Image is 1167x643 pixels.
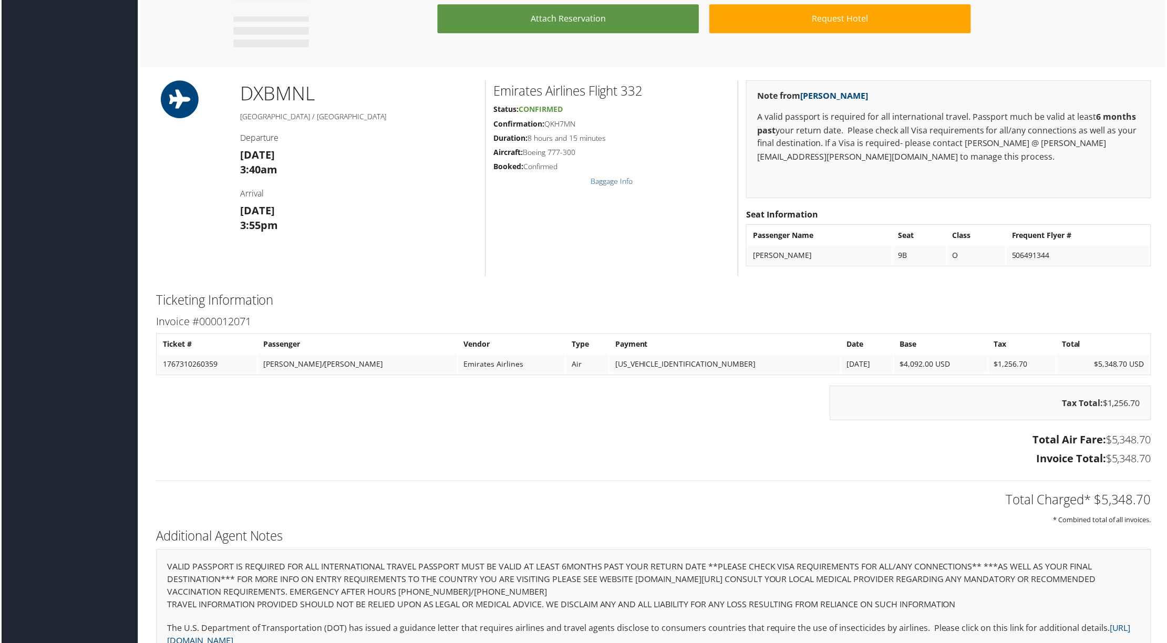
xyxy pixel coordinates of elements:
[758,90,869,101] strong: Note from
[437,4,699,33] a: Attach Reservation
[894,226,947,245] th: Seat
[166,599,1142,613] p: TRAVEL INFORMATION PROVIDED SHOULD NOT BE RELIED UPON AS LEGAL OR MEDICAL ADVICE. WE DISCLAIM ANY...
[155,433,1153,448] h3: $5,348.70
[591,177,633,186] a: Baggage Info
[240,132,477,143] h4: Departure
[1058,356,1151,375] td: $5,348.70 USD
[519,104,563,114] span: Confirmed
[493,104,519,114] strong: Status:
[493,162,523,172] strong: Booked:
[493,82,730,100] h2: Emirates Airlines Flight 332
[493,119,544,129] strong: Confirmation:
[155,528,1153,546] h2: Additional Agent Notes
[1008,226,1151,245] th: Frequent Flyer #
[155,292,1153,309] h2: Ticketing Information
[240,188,477,200] h4: Arrival
[1008,246,1151,265] td: 506491344
[155,492,1153,510] h2: Total Charged* $5,348.70
[895,356,988,375] td: $4,092.00 USD
[493,133,730,143] h5: 8 hours and 15 minutes
[1034,433,1108,448] strong: Total Air Fare:
[155,452,1153,467] h3: $5,348.70
[240,219,277,233] strong: 3:55pm
[240,204,274,218] strong: [DATE]
[240,80,477,107] h1: DXB MNL
[1055,516,1153,526] small: * Combined total of all invoices.
[493,119,730,129] h5: QKH7MN
[157,336,256,355] th: Ticket #
[458,356,566,375] td: Emirates Airlines
[948,226,1007,245] th: Class
[990,356,1057,375] td: $1,256.70
[157,356,256,375] td: 1767310260359
[610,356,841,375] td: [US_VEHICLE_IDENTIFICATION_NUMBER]
[493,133,528,143] strong: Duration:
[894,246,947,265] td: 9B
[758,110,1142,164] p: A valid passport is required for all international travel. Passport much be valid at least your r...
[257,336,457,355] th: Passenger
[758,111,1138,136] strong: 6 months past
[566,336,609,355] th: Type
[240,111,477,122] h5: [GEOGRAPHIC_DATA] / [GEOGRAPHIC_DATA]
[801,90,869,101] a: [PERSON_NAME]
[842,336,894,355] th: Date
[1063,398,1104,410] strong: Tax Total:
[610,336,841,355] th: Payment
[895,336,988,355] th: Base
[748,246,893,265] td: [PERSON_NAME]
[842,356,894,375] td: [DATE]
[1058,336,1151,355] th: Total
[831,387,1153,421] div: $1,256.70
[493,148,730,158] h5: Boeing 777-300
[990,336,1057,355] th: Tax
[155,315,1153,330] h3: Invoice #000012071
[240,148,274,162] strong: [DATE]
[240,163,277,177] strong: 3:40am
[1038,452,1108,466] strong: Invoice Total:
[257,356,457,375] td: [PERSON_NAME]/[PERSON_NAME]
[948,246,1007,265] td: O
[748,226,893,245] th: Passenger Name
[566,356,609,375] td: Air
[458,336,566,355] th: Vendor
[710,4,972,33] a: Request Hotel
[493,148,523,158] strong: Aircraft:
[493,162,730,172] h5: Confirmed
[747,209,819,221] strong: Seat Information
